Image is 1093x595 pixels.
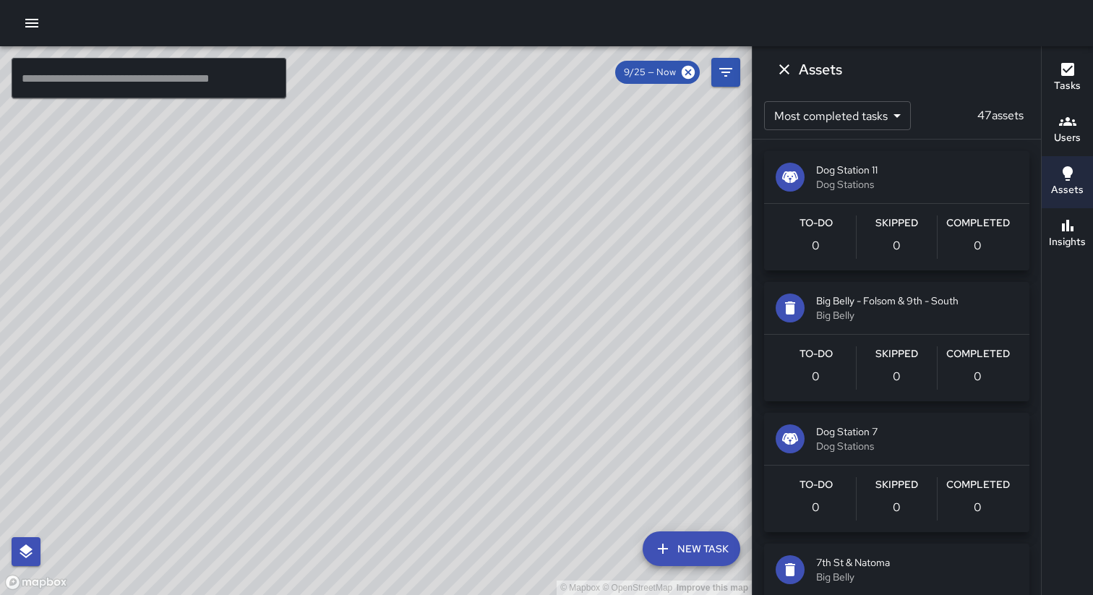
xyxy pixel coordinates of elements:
h6: Tasks [1054,78,1081,94]
h6: Insights [1049,234,1086,250]
p: 0 [893,368,901,385]
span: Dog Station 11 [816,163,1018,177]
h6: Skipped [875,346,918,362]
div: Most completed tasks [764,101,911,130]
button: Big Belly - Folsom & 9th - SouthBig BellyTo-Do0Skipped0Completed0 [764,282,1029,401]
h6: Completed [946,215,1010,231]
span: Dog Stations [816,439,1018,453]
p: 0 [974,368,982,385]
span: 7th St & Natoma [816,555,1018,570]
h6: Completed [946,346,1010,362]
div: 9/25 — Now [615,61,700,84]
h6: Assets [1051,182,1084,198]
p: 0 [974,499,982,516]
button: Tasks [1042,52,1093,104]
h6: To-Do [800,477,833,493]
button: New Task [643,531,740,566]
button: Users [1042,104,1093,156]
button: Filters [711,58,740,87]
h6: Users [1054,130,1081,146]
h6: To-Do [800,215,833,231]
button: Dog Station 7Dog StationsTo-Do0Skipped0Completed0 [764,413,1029,532]
h6: Skipped [875,215,918,231]
h6: Completed [946,477,1010,493]
button: Insights [1042,208,1093,260]
button: Assets [1042,156,1093,208]
span: 9/25 — Now [615,65,685,80]
p: 0 [893,237,901,254]
button: Dog Station 11Dog StationsTo-Do0Skipped0Completed0 [764,151,1029,270]
h6: Skipped [875,477,918,493]
h6: To-Do [800,346,833,362]
p: 0 [812,368,820,385]
p: 47 assets [972,107,1029,124]
p: 0 [812,499,820,516]
h6: Assets [799,58,842,81]
p: 0 [974,237,982,254]
p: 0 [893,499,901,516]
span: Dog Station 7 [816,424,1018,439]
span: Dog Stations [816,177,1018,192]
span: Big Belly [816,308,1018,322]
p: 0 [812,237,820,254]
span: Big Belly [816,570,1018,584]
span: Big Belly - Folsom & 9th - South [816,294,1018,308]
button: Dismiss [770,55,799,84]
